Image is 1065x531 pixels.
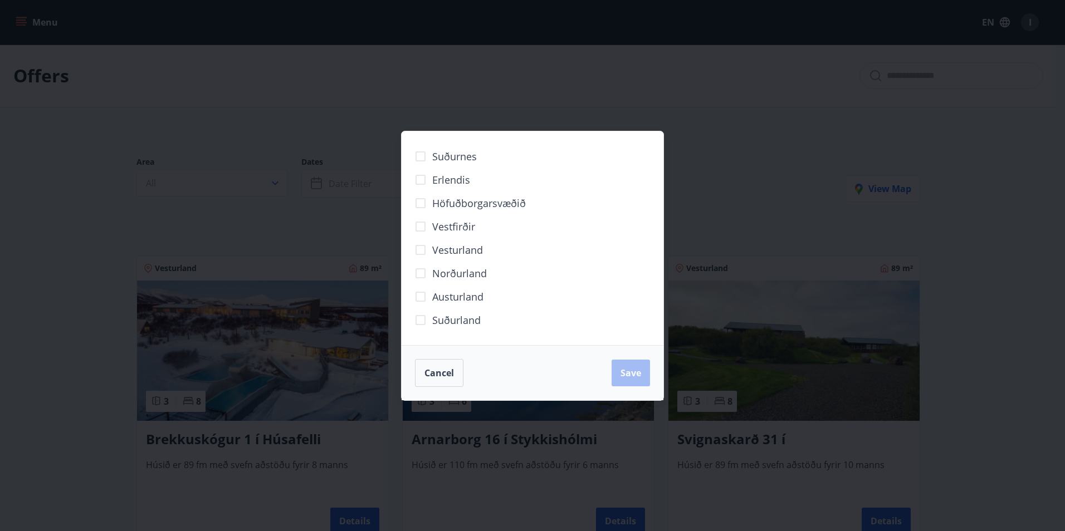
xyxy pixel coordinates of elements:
span: Vestfirðir [432,219,475,234]
span: Norðurland [432,266,487,281]
span: Suðurnes [432,149,477,164]
span: Vesturland [432,243,483,257]
span: Suðurland [432,313,481,327]
span: Höfuðborgarsvæðið [432,196,526,210]
button: Cancel [415,359,463,387]
span: Austurland [432,289,483,304]
span: Cancel [424,367,454,379]
span: Erlendis [432,173,470,187]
